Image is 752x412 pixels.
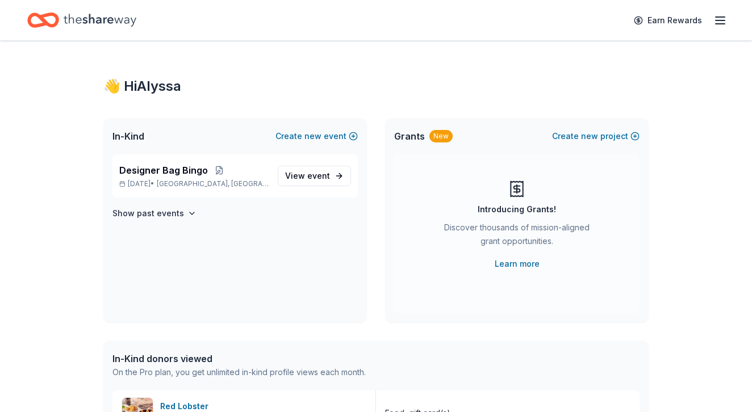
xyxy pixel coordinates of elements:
[112,207,197,220] button: Show past events
[27,7,136,33] a: Home
[307,171,330,180] span: event
[275,129,358,143] button: Createnewevent
[581,129,598,143] span: new
[440,221,594,253] div: Discover thousands of mission-aligned grant opportunities.
[112,352,366,365] div: In-Kind donors viewed
[157,179,269,188] span: [GEOGRAPHIC_DATA], [GEOGRAPHIC_DATA]
[429,130,453,142] div: New
[112,365,366,379] div: On the Pro plan, you get unlimited in-kind profile views each month.
[552,129,640,143] button: Createnewproject
[394,129,425,143] span: Grants
[627,10,709,31] a: Earn Rewards
[112,129,144,143] span: In-Kind
[103,77,649,95] div: 👋 Hi Alyssa
[304,129,321,143] span: new
[478,203,556,216] div: Introducing Grants!
[119,179,269,188] p: [DATE] •
[495,257,540,271] a: Learn more
[285,169,330,183] span: View
[119,163,208,177] span: Designer Bag Bingo
[112,207,184,220] h4: Show past events
[278,166,351,186] a: View event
